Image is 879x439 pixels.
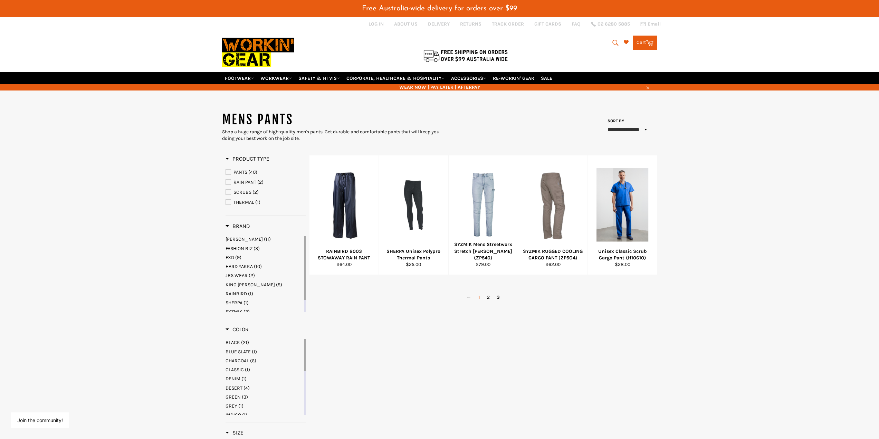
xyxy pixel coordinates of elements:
span: 02 6280 5885 [598,22,630,27]
span: FXD [226,255,234,260]
span: RAINBIRD [226,291,247,297]
a: SYZMIK Mens Streetworx Stretch Jean (ZP540)SYZMIK Mens Streetworx Stretch [PERSON_NAME] (ZP540)$7... [448,155,518,275]
a: Email [640,21,661,27]
a: 02 6280 5885 [591,22,630,27]
a: BLACK [226,339,303,346]
a: BISLEY [226,236,303,242]
a: DELIVERY [428,21,450,27]
a: SHERPA [226,299,303,306]
span: SYZMIK [226,309,242,315]
h3: Color [226,326,249,333]
span: (1) [245,367,250,373]
span: CHARCOAL [226,358,249,364]
span: INDIGO [226,412,241,418]
a: CLASSIC [226,366,303,373]
span: Brand [226,223,250,229]
span: (1) [248,291,253,297]
span: DESERT [226,385,242,391]
span: CLASSIC [226,367,244,373]
span: DENIM [226,376,240,382]
label: Sort by [605,118,624,124]
span: HARD YAKKA [226,264,253,269]
div: Unisex Classic Scrub Cargo Pant (H10610) [592,248,653,261]
span: (1) [255,199,260,205]
img: Flat $9.95 shipping Australia wide [422,48,509,63]
span: JBS WEAR [226,273,248,278]
h1: MENS PANTS [222,111,440,128]
span: (3) [242,394,248,400]
a: RAINBIRD [226,290,303,297]
a: GIFT CARDS [534,21,561,27]
span: (11) [264,236,271,242]
a: FOOTWEAR [222,72,257,84]
span: WEAR NOW | PAY LATER | AFTERPAY [222,84,657,90]
a: BLUE SLATE [226,349,303,355]
a: RAIN PANT [226,179,306,186]
span: THERMAL [233,199,254,205]
a: WORKWEAR [258,72,295,84]
span: (1) [243,300,249,306]
span: Free Australia-wide delivery for orders over $99 [362,5,517,12]
h3: Brand [226,223,250,230]
a: FAQ [572,21,581,27]
span: (3) [254,246,260,251]
span: (1) [241,376,247,382]
a: GREEN [226,394,303,400]
a: RAINBIRD 8003 STOWAWAY RAIN PANTRAINBIRD 8003 STOWAWAY RAIN PANT$64.00 [309,155,379,275]
a: 2 [484,292,493,302]
span: (2) [243,309,250,315]
span: GREEN [226,394,241,400]
span: (6) [250,358,256,364]
div: RAINBIRD 8003 STOWAWAY RAIN PANT [314,248,374,261]
a: CORPORATE, HEALTHCARE & HOSPITALITY [344,72,447,84]
div: SYZMIK Mens Streetworx Stretch [PERSON_NAME] (ZP540) [453,241,514,261]
a: ABOUT US [394,21,418,27]
a: CHARCOAL [226,357,303,364]
span: (5) [276,282,282,288]
a: Cart [633,36,657,50]
span: 3 [493,292,503,302]
a: RE-WORKIN' GEAR [490,72,537,84]
a: RETURNS [460,21,481,27]
span: SCRUBS [233,189,251,195]
a: GREY [226,403,303,409]
span: GREY [226,403,237,409]
a: ← [463,292,475,302]
a: SYZMIK RUGGED COOLING CARGO PANT (ZP5O4)SYZMIK RUGGED COOLING CARGO PANT (ZP5O4)$62.00 [518,155,587,275]
div: SYZMIK RUGGED COOLING CARGO PANT (ZP5O4) [523,248,583,261]
span: (2) [249,273,255,278]
span: (1) [252,349,257,355]
img: Workin Gear leaders in Workwear, Safety Boots, PPE, Uniforms. Australia's No.1 in Workwear [222,33,294,72]
a: 1 [475,292,484,302]
span: (9) [235,255,241,260]
span: (2) [257,179,264,185]
span: (2) [252,189,259,195]
span: BLACK [226,340,240,345]
a: FASHION BIZ [226,245,303,252]
a: PANTS [226,169,306,176]
span: (1) [242,412,247,418]
a: ACCESSORIES [448,72,489,84]
span: SHERPA [226,300,242,306]
span: RAIN PANT [233,179,256,185]
a: DENIM [226,375,303,382]
div: Shop a huge range of high-quality men's pants. Get durable and comfortable pants that will keep y... [222,128,440,142]
button: Join the community! [17,417,63,423]
span: Product Type [226,155,269,162]
span: KING [PERSON_NAME] [226,282,275,288]
a: SCRUBS [226,189,306,196]
a: SHERPA Unisex Polypro Thermal PantsSHERPA Unisex Polypro Thermal Pants$25.00 [379,155,448,275]
span: Email [648,22,661,27]
span: (10) [254,264,262,269]
div: SHERPA Unisex Polypro Thermal Pants [383,248,444,261]
a: JBS WEAR [226,272,303,279]
a: TRACK ORDER [492,21,524,27]
span: (4) [243,385,250,391]
span: (1) [238,403,243,409]
a: SYZMIK [226,308,303,315]
span: FASHION BIZ [226,246,252,251]
h3: Size [226,429,243,436]
span: PANTS [233,169,247,175]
